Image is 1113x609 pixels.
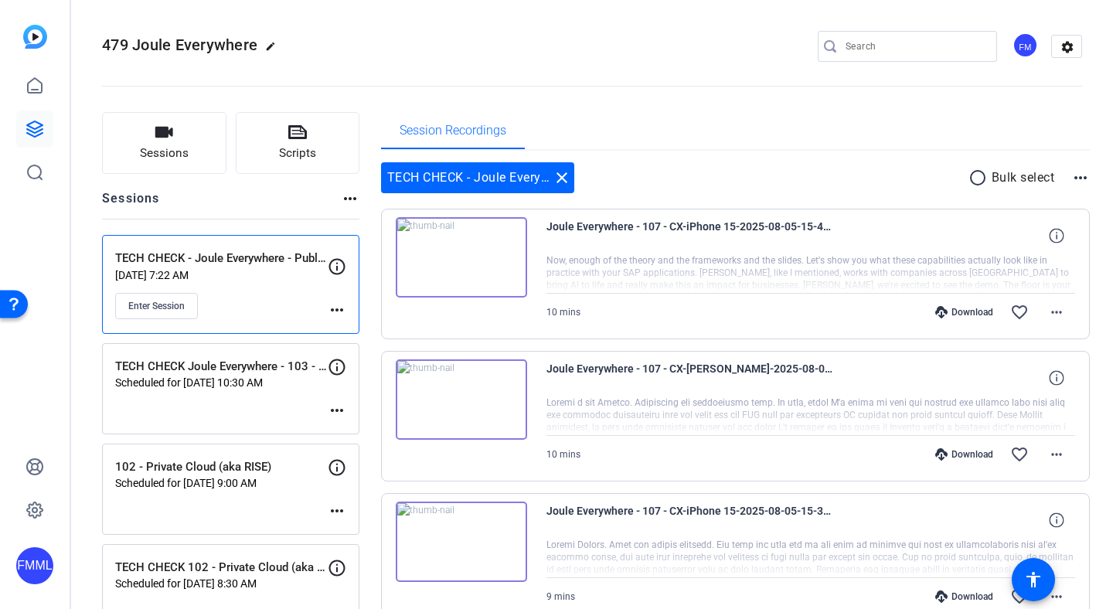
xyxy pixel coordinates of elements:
[381,162,574,193] div: TECH CHECK - Joule Everywhere - Public Cloud
[1047,303,1066,322] mat-icon: more_horiz
[1010,303,1029,322] mat-icon: favorite_border
[115,458,328,476] p: 102 - Private Cloud (aka RISE)
[102,36,257,54] span: 479 Joule Everywhere
[1047,587,1066,606] mat-icon: more_horiz
[1024,570,1043,589] mat-icon: accessibility
[265,41,284,60] mat-icon: edit
[341,189,359,208] mat-icon: more_horiz
[140,145,189,162] span: Sessions
[115,577,328,590] p: Scheduled for [DATE] 8:30 AM
[546,449,580,460] span: 10 mins
[128,300,185,312] span: Enter Session
[1047,445,1066,464] mat-icon: more_horiz
[396,502,527,582] img: thumb-nail
[546,217,832,254] span: Joule Everywhere - 107 - CX-iPhone 15-2025-08-05-15-49-55-898-1
[1071,168,1090,187] mat-icon: more_horiz
[328,301,346,319] mat-icon: more_horiz
[400,124,506,137] span: Session Recordings
[102,112,226,174] button: Sessions
[115,559,328,577] p: TECH CHECK 102 - Private Cloud (aka RISE)
[1010,445,1029,464] mat-icon: favorite_border
[328,401,346,420] mat-icon: more_horiz
[16,547,53,584] div: FMML
[1052,36,1083,59] mat-icon: settings
[546,307,580,318] span: 10 mins
[846,37,985,56] input: Search
[546,359,832,396] span: Joule Everywhere - 107 - CX-[PERSON_NAME]-2025-08-05-15-49-55-898-0
[927,306,1001,318] div: Download
[115,293,198,319] button: Enter Session
[115,358,328,376] p: TECH CHECK Joule Everywhere - 103 - Procurement.
[236,112,360,174] button: Scripts
[328,502,346,520] mat-icon: more_horiz
[279,145,316,162] span: Scripts
[1010,587,1029,606] mat-icon: favorite_border
[968,168,992,187] mat-icon: radio_button_unchecked
[1013,32,1040,60] ngx-avatar: Flying Monkeys Media, LLC
[927,448,1001,461] div: Download
[115,269,328,281] p: [DATE] 7:22 AM
[1013,32,1038,58] div: FM
[553,168,571,187] mat-icon: close
[992,168,1055,187] p: Bulk select
[115,477,328,489] p: Scheduled for [DATE] 9:00 AM
[927,590,1001,603] div: Download
[115,250,328,267] p: TECH CHECK - Joule Everywhere - Public Cloud
[102,189,160,219] h2: Sessions
[23,25,47,49] img: blue-gradient.svg
[396,359,527,440] img: thumb-nail
[115,376,328,389] p: Scheduled for [DATE] 10:30 AM
[546,591,575,602] span: 9 mins
[396,217,527,298] img: thumb-nail
[546,502,832,539] span: Joule Everywhere - 107 - CX-iPhone 15-2025-08-05-15-35-35-029-1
